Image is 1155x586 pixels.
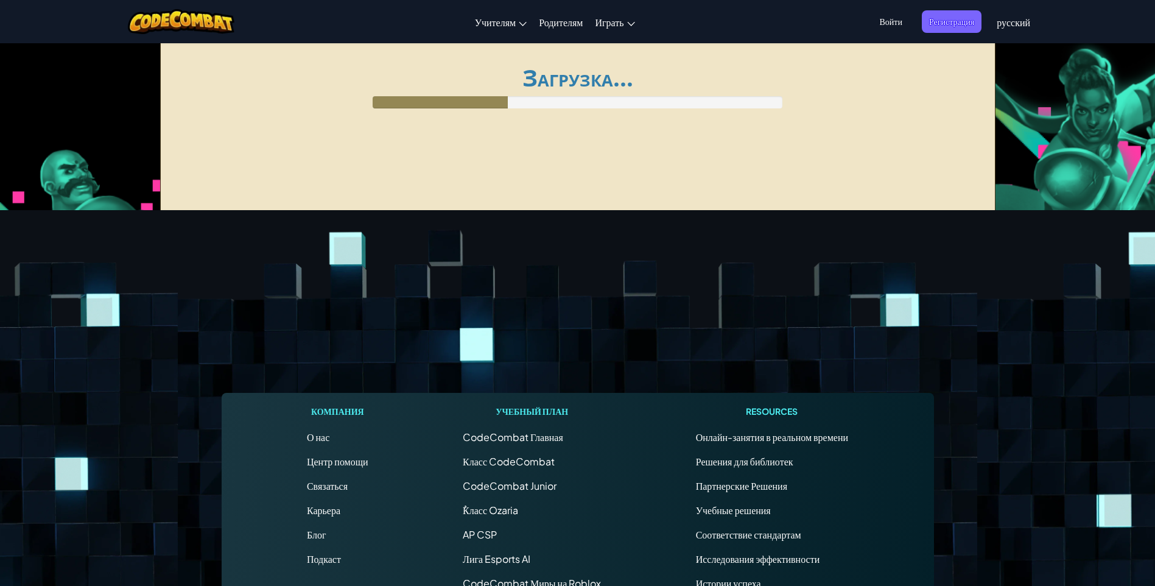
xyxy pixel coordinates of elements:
[463,405,601,418] h1: Учебный план
[696,504,771,517] a: Учебные решения
[307,455,368,468] a: Центр помощи
[595,16,623,29] span: Играть
[128,9,234,34] img: CodeCombat logo
[463,479,556,492] a: CodeCombat Junior
[696,455,793,468] a: Решения для библиотек
[991,5,1036,38] a: русский
[463,504,518,517] a: ٌКласс Ozaria
[696,552,820,565] a: Исследования эффективности
[463,552,530,565] a: Лига Esports AI
[696,405,848,418] h1: Resources
[463,431,563,443] span: CodeCombat Главная
[922,10,981,33] button: Регистрация
[696,479,787,492] a: Партнерские Решения
[872,10,909,33] button: Войти
[307,504,340,517] a: Карьера
[307,528,326,541] a: Блог
[997,16,1030,29] span: русский
[307,479,348,492] span: Связаться
[533,5,589,38] a: Родителям
[469,5,533,38] a: Учителям
[307,552,341,565] a: Подкаст
[307,405,368,418] h1: Компания
[463,528,497,541] a: AP CSP
[696,528,801,541] a: Соответствие стандартам
[168,65,988,90] h1: Загрузка...
[589,5,641,38] a: Играть
[696,431,848,443] a: Онлайн-занятия в реальном времени
[307,431,329,443] a: О нас
[475,16,516,29] span: Учителям
[463,455,555,468] a: Класс CodeCombat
